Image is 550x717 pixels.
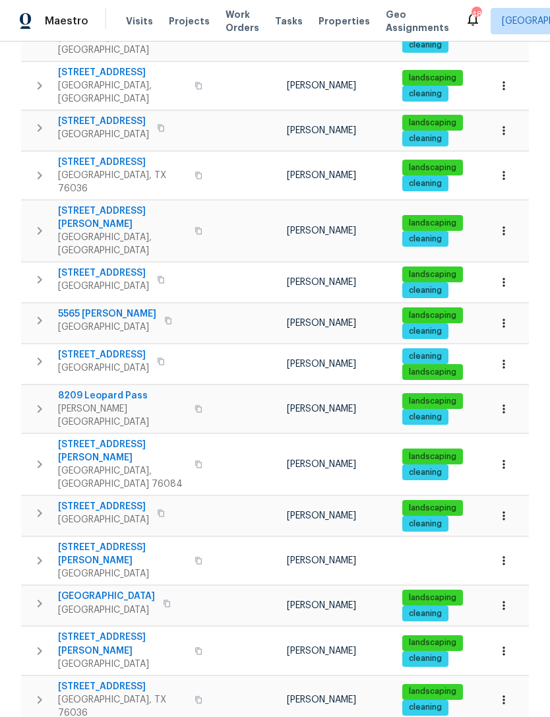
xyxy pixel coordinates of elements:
span: [GEOGRAPHIC_DATA] [58,513,149,526]
span: landscaping [404,310,462,321]
span: [PERSON_NAME] [287,511,356,520]
span: [STREET_ADDRESS] [58,156,187,169]
span: [PERSON_NAME] [287,171,356,180]
span: [STREET_ADDRESS] [58,680,187,693]
span: [GEOGRAPHIC_DATA] [58,44,187,57]
span: cleaning [404,702,447,713]
span: Properties [319,15,370,28]
span: [GEOGRAPHIC_DATA] [58,658,187,671]
span: [GEOGRAPHIC_DATA] [58,604,155,617]
span: [STREET_ADDRESS][PERSON_NAME] [58,541,187,567]
span: cleaning [404,467,447,478]
span: [GEOGRAPHIC_DATA], [GEOGRAPHIC_DATA] [58,231,187,257]
span: landscaping [404,637,462,648]
span: [STREET_ADDRESS] [58,348,149,361]
span: [STREET_ADDRESS] [58,66,187,79]
span: Projects [169,15,210,28]
span: cleaning [404,178,447,189]
span: [GEOGRAPHIC_DATA], [GEOGRAPHIC_DATA] 76084 [58,464,187,491]
span: [PERSON_NAME] [287,404,356,414]
span: landscaping [404,592,462,604]
span: cleaning [404,412,447,423]
span: [GEOGRAPHIC_DATA], TX 76036 [58,169,187,195]
span: cleaning [404,133,447,144]
span: [PERSON_NAME] [287,646,356,656]
span: [STREET_ADDRESS][PERSON_NAME] [58,438,187,464]
span: [PERSON_NAME][GEOGRAPHIC_DATA] [58,402,187,429]
span: [PERSON_NAME] [287,695,356,704]
span: Geo Assignments [386,8,449,34]
span: [STREET_ADDRESS] [58,115,149,128]
span: cleaning [404,608,447,619]
span: [GEOGRAPHIC_DATA] [58,567,187,580]
span: 5565 [PERSON_NAME] [58,307,156,321]
span: cleaning [404,653,447,664]
span: landscaping [404,117,462,129]
span: cleaning [404,40,447,51]
span: Work Orders [226,8,259,34]
span: [STREET_ADDRESS][PERSON_NAME] [58,204,187,231]
span: [GEOGRAPHIC_DATA] [58,280,149,293]
span: landscaping [404,367,462,378]
span: [PERSON_NAME] [287,460,356,469]
span: Visits [126,15,153,28]
span: [PERSON_NAME] [287,556,356,565]
span: cleaning [404,326,447,337]
span: [GEOGRAPHIC_DATA] [58,590,155,603]
span: landscaping [404,73,462,84]
span: [PERSON_NAME] [287,226,356,235]
span: cleaning [404,88,447,100]
span: landscaping [404,503,462,514]
span: [PERSON_NAME] [287,81,356,90]
span: [PERSON_NAME] [287,359,356,369]
span: [GEOGRAPHIC_DATA] [58,321,156,334]
span: [PERSON_NAME] [287,278,356,287]
span: landscaping [404,162,462,173]
span: 8209 Leopard Pass [58,389,187,402]
span: landscaping [404,686,462,697]
span: [GEOGRAPHIC_DATA], [GEOGRAPHIC_DATA] [58,79,187,106]
span: [STREET_ADDRESS] [58,500,149,513]
span: Maestro [45,15,88,28]
span: Tasks [275,16,303,26]
span: cleaning [404,351,447,362]
span: landscaping [404,269,462,280]
span: landscaping [404,218,462,229]
span: [PERSON_NAME] [287,601,356,610]
span: [STREET_ADDRESS][PERSON_NAME] [58,631,187,657]
span: landscaping [404,451,462,462]
span: cleaning [404,285,447,296]
span: cleaning [404,518,447,530]
span: [STREET_ADDRESS] [58,266,149,280]
span: cleaning [404,234,447,245]
span: [GEOGRAPHIC_DATA] [58,128,149,141]
div: 48 [472,8,481,21]
span: [PERSON_NAME] [287,319,356,328]
span: [PERSON_NAME] [287,126,356,135]
span: landscaping [404,396,462,407]
span: [GEOGRAPHIC_DATA] [58,361,149,375]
